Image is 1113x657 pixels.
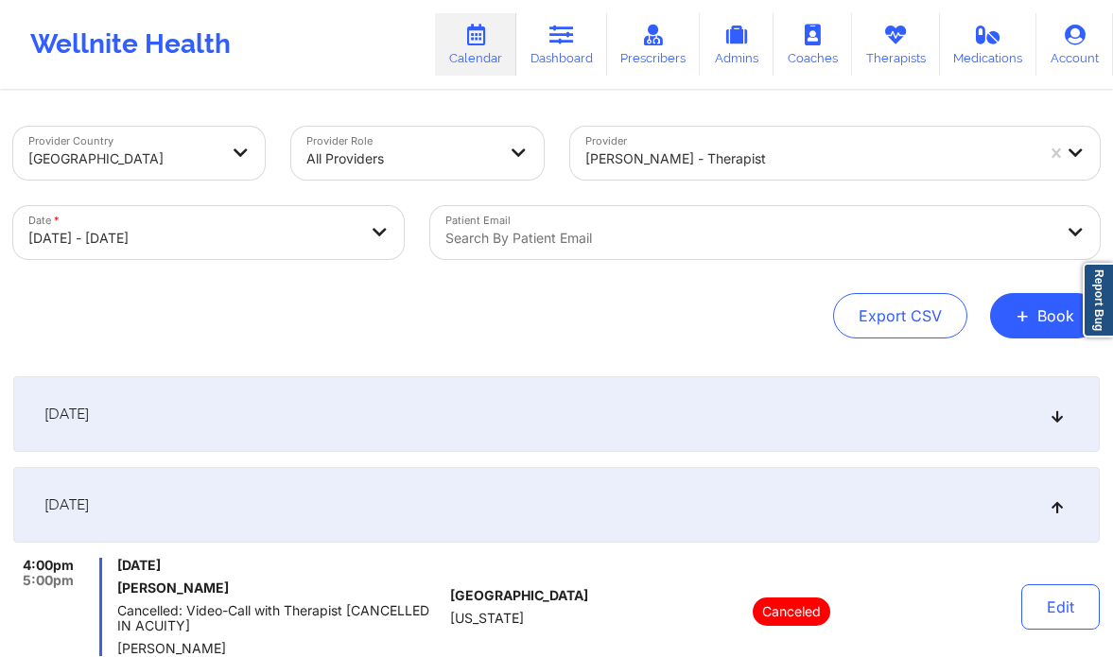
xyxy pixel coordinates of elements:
div: [DATE] - [DATE] [28,217,357,259]
span: [PERSON_NAME] [117,641,443,656]
span: Cancelled: Video-Call with Therapist [CANCELLED IN ACUITY] [117,603,443,633]
a: Therapists [852,13,940,76]
a: Dashboard [516,13,607,76]
span: 5:00pm [23,573,74,588]
span: 4:00pm [23,558,74,573]
a: Coaches [774,13,852,76]
div: All Providers [306,138,496,180]
span: [DATE] [44,495,89,514]
div: [GEOGRAPHIC_DATA] [28,138,218,180]
div: [PERSON_NAME] - therapist [585,138,1035,180]
a: Medications [940,13,1037,76]
span: [DATE] [117,558,443,573]
a: Calendar [435,13,516,76]
p: Canceled [753,597,830,626]
a: Prescribers [607,13,701,76]
a: Account [1036,13,1113,76]
button: Export CSV [833,293,967,338]
a: Admins [700,13,774,76]
span: [GEOGRAPHIC_DATA] [450,588,588,603]
h6: [PERSON_NAME] [117,580,443,596]
button: +Book [990,293,1100,338]
a: Report Bug [1083,263,1113,337]
span: [US_STATE] [450,611,524,626]
button: Edit [1021,584,1100,630]
span: [DATE] [44,405,89,424]
span: + [1016,310,1030,320]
